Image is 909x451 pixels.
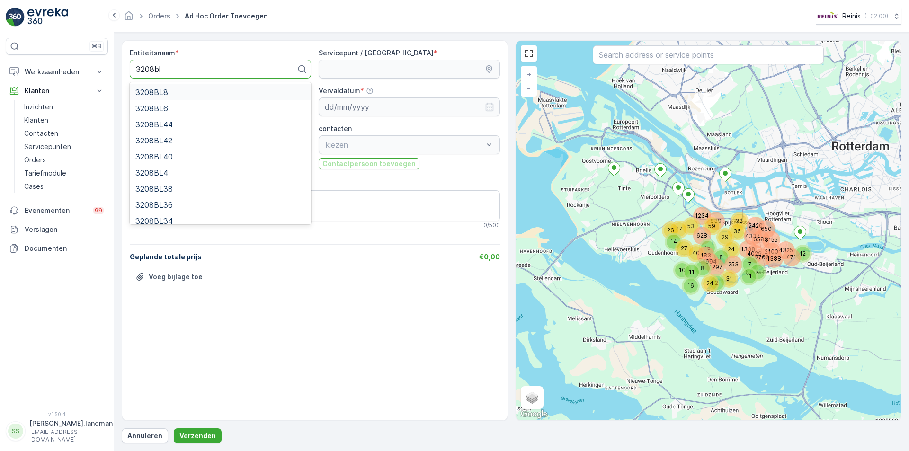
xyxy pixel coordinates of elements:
p: ⌘B [92,43,101,50]
div: 1694 [703,255,708,260]
button: Klanten [6,81,108,100]
div: 26 [664,223,669,229]
a: Layers [522,387,543,408]
img: Reinis-Logo-Vrijstaand_Tekengebied-1-copy2_aBO4n7j.png [816,11,838,21]
span: 3208BL38 [135,185,173,193]
div: 53 [684,219,690,225]
div: 8 [695,261,701,267]
p: Orders [24,155,46,165]
p: Klanten [24,115,48,125]
p: [PERSON_NAME].landman [29,419,113,428]
div: 11 [742,269,748,275]
p: Geplande totale prijs [130,252,202,262]
label: Servicepunt / [GEOGRAPHIC_DATA] [319,49,434,57]
p: Documenten [25,244,104,253]
div: 253 [726,257,732,263]
div: 29 [718,230,724,236]
p: Cases [24,182,44,191]
div: 24 [703,276,709,282]
p: Annuleren [127,431,162,441]
p: Reinis [842,11,861,21]
div: 183 [699,248,704,254]
div: 2420 [749,219,763,233]
div: 253 [726,257,740,272]
div: 10 [675,263,689,277]
div: 44 [672,222,678,228]
div: 23 [732,214,747,228]
div: 2767 [755,250,769,265]
span: €0,00 [479,253,500,261]
div: 27 [677,241,691,256]
a: Tariefmodule [20,167,108,180]
div: 7 [750,265,756,271]
span: 3208BL42 [135,136,172,145]
span: Ad Hoc Order Toevoegen [183,11,270,21]
img: logo [6,8,25,27]
div: 650 [759,222,774,236]
a: Dit gebied openen in Google Maps (er wordt een nieuw venster geopend) [518,408,550,420]
input: Search address or service points [593,45,824,64]
img: Google [518,408,550,420]
div: 24 [724,242,730,248]
div: 11 [685,265,690,271]
div: 16 [684,279,689,284]
div: SS [8,424,23,439]
div: 471 [784,250,790,256]
div: 2100 [765,245,770,250]
div: 11 [685,265,699,279]
p: Voeg bijlage toe [149,272,203,282]
div: 2 [710,276,724,290]
div: 10 [675,263,681,269]
div: 839 [709,214,723,228]
span: 3208BL4 [135,168,168,177]
div: 14 [667,235,681,249]
div: 628 [695,229,709,243]
div: 6580 [754,232,768,247]
p: Contactpersoon toevoegen [322,159,416,168]
div: 14 [667,235,672,240]
div: 27 [677,241,683,247]
div: 4325 [779,243,784,249]
div: 16 [684,279,698,293]
div: 15 [701,241,715,255]
a: Startpagina [124,14,134,22]
img: logo_light-DOdMpM7g.png [27,8,68,27]
button: Werkzaamheden [6,62,108,81]
div: 2100 [765,245,779,259]
div: 1338 [741,242,755,256]
div: 1338 [741,242,747,248]
p: 99 [95,207,102,214]
a: In zoomen [522,67,536,81]
span: 3208BL6 [135,104,168,113]
div: 31 [722,272,736,286]
a: View Fullscreen [522,46,536,61]
div: 8 [714,250,728,265]
a: Documenten [6,239,108,258]
span: 3208BL44 [135,120,173,129]
div: 628 [695,229,701,234]
label: contacten [319,124,352,133]
p: ( +02:00 ) [864,12,888,20]
div: 650 [759,222,765,228]
div: 24 [703,276,717,291]
div: help tooltippictogram [366,87,374,95]
a: Cases [20,180,108,193]
div: 59 [705,219,711,225]
div: 1234 [695,209,709,223]
div: 40 [689,246,695,252]
div: 4029 [748,247,753,252]
div: 11 [742,269,756,283]
div: 6580 [754,232,759,238]
div: 8155 [764,233,770,239]
div: 31 [722,272,728,277]
a: Uitzoomen [522,81,536,96]
div: 36 [730,224,736,230]
p: Inzichten [24,102,53,112]
label: Vervaldatum [319,87,360,95]
div: 40 [689,246,703,260]
div: 2 [710,276,715,282]
div: 4337 [746,229,760,243]
span: 3208BL40 [135,152,173,161]
div: 8155 [764,233,778,247]
div: 8 [695,261,710,275]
